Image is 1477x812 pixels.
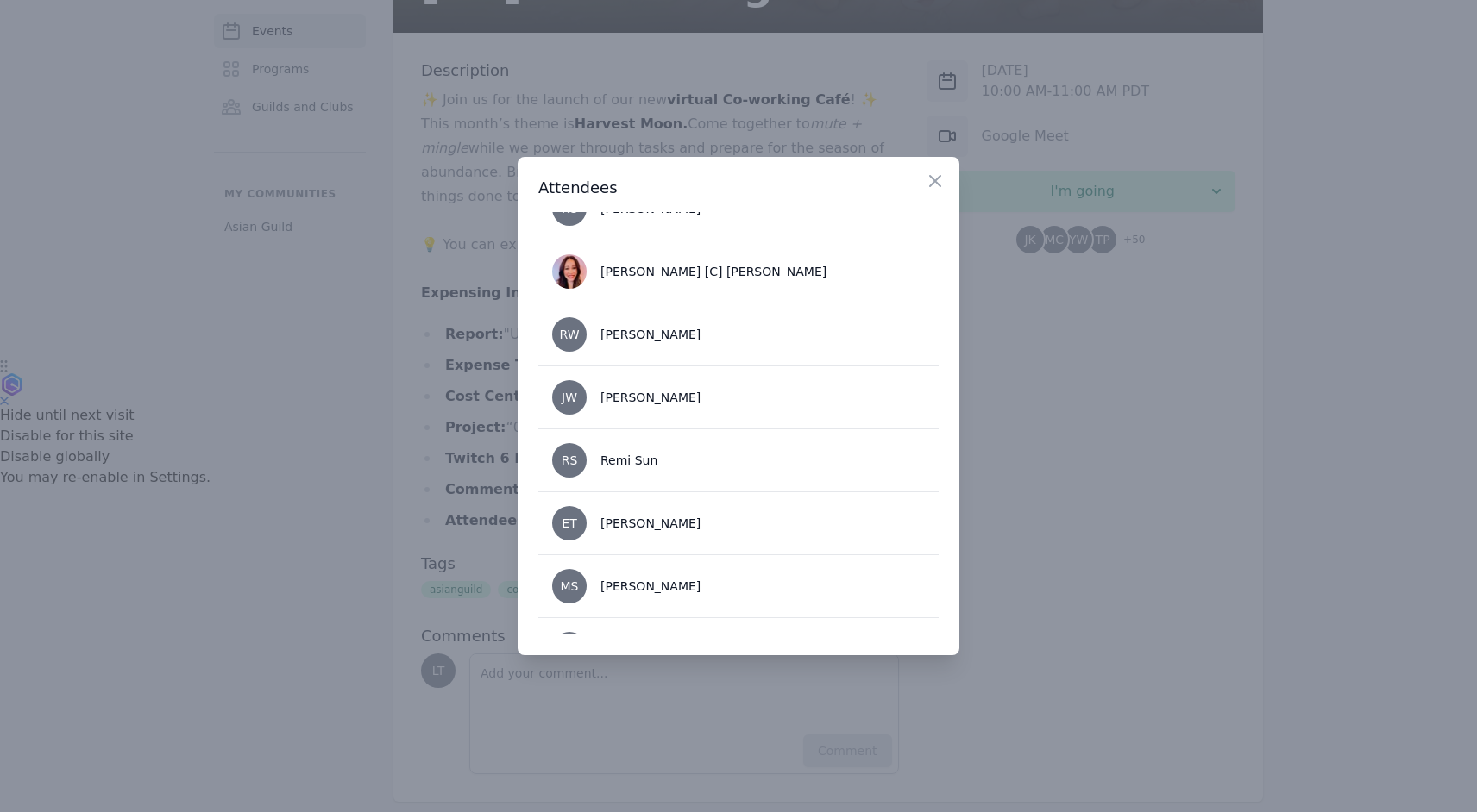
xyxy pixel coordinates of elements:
[600,452,657,469] div: Remi Sun
[600,578,701,595] div: [PERSON_NAME]
[561,580,579,592] span: MS
[600,389,701,406] div: [PERSON_NAME]
[538,178,939,198] h3: Attendees
[562,203,577,215] span: KC
[559,328,579,340] span: RW
[562,391,577,403] span: JW
[562,454,578,466] span: RS
[600,263,826,280] div: [PERSON_NAME] [C] [PERSON_NAME]
[600,326,701,343] div: [PERSON_NAME]
[562,517,576,529] span: ET
[600,515,701,532] div: [PERSON_NAME]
